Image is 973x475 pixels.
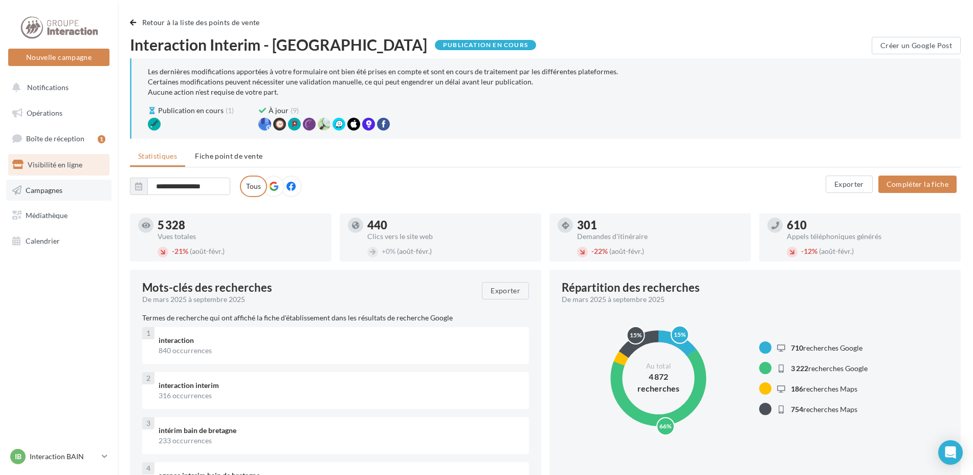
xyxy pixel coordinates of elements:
[26,236,60,245] span: Calendrier
[28,160,82,169] span: Visibilité en ligne
[148,67,944,97] div: Les dernières modifications apportées à votre formulaire ont bien été prises en compte et sont en...
[269,105,289,116] span: À jour
[791,364,808,373] span: 3 222
[577,220,743,231] div: 301
[30,451,98,462] p: Interaction BAIN
[142,282,272,293] span: Mots-clés des recherches
[787,233,953,240] div: Appels téléphoniques générés
[26,185,62,194] span: Campagnes
[226,105,234,116] span: (1)
[158,233,323,240] div: Vues totales
[382,247,386,255] span: +
[172,247,174,255] span: -
[142,372,154,384] div: 2
[159,391,521,401] div: 316 occurrences
[787,220,953,231] div: 610
[591,247,594,255] span: -
[874,179,961,188] a: Compléter la fiche
[562,294,940,305] div: De mars 2025 à septembre 2025
[791,384,857,393] span: recherches Maps
[142,462,154,474] div: 4
[819,247,854,255] span: (août-févr.)
[291,105,299,116] span: (9)
[791,405,803,414] span: 754
[142,417,154,429] div: 3
[367,233,533,240] div: Clics vers le site web
[6,102,112,124] a: Opérations
[142,294,474,305] div: De mars 2025 à septembre 2025
[435,40,536,50] div: Publication en cours
[8,447,109,466] a: IB Interaction BAIN
[142,313,529,323] p: Termes de recherche qui ont affiché la fiche d'établissement dans les résultats de recherche Google
[482,282,529,299] button: Exporter
[609,247,644,255] span: (août-févr.)
[15,451,21,462] span: IB
[159,436,521,446] div: 233 occurrences
[801,247,804,255] span: -
[878,176,957,193] button: Compléter la fiche
[6,154,112,176] a: Visibilité en ligne
[872,37,961,54] button: Créer un Google Post
[27,109,62,117] span: Opérations
[801,247,817,255] span: 12%
[367,220,533,231] div: 440
[159,380,521,391] div: interaction interim
[142,18,260,27] span: Retour à la liste des points de vente
[826,176,873,193] button: Exporter
[190,247,225,255] span: (août-févr.)
[591,247,608,255] span: 22%
[6,230,112,252] a: Calendrier
[172,247,188,255] span: 21%
[195,152,262,160] span: Fiche point de vente
[791,343,863,352] span: recherches Google
[240,176,267,197] label: Tous
[6,77,107,98] button: Notifications
[382,247,395,255] span: 0%
[130,37,427,52] span: Interaction Interim - [GEOGRAPHIC_DATA]
[791,343,803,352] span: 710
[130,16,264,29] button: Retour à la liste des points de vente
[159,346,521,356] div: 840 occurrences
[158,105,224,116] span: Publication en cours
[6,127,112,149] a: Boîte de réception1
[98,135,105,143] div: 1
[938,440,963,465] div: Open Intercom Messenger
[26,134,84,143] span: Boîte de réception
[791,405,857,414] span: recherches Maps
[159,335,521,346] div: interaction
[791,384,803,393] span: 186
[142,327,154,339] div: 1
[8,49,109,66] button: Nouvelle campagne
[26,211,68,220] span: Médiathèque
[6,205,112,226] a: Médiathèque
[577,233,743,240] div: Demandes d'itinéraire
[397,247,432,255] span: (août-févr.)
[158,220,323,231] div: 5 328
[159,425,521,436] div: intérim bain de bretagne
[791,364,868,373] span: recherches Google
[6,180,112,201] a: Campagnes
[27,83,69,92] span: Notifications
[562,282,700,293] div: Répartition des recherches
